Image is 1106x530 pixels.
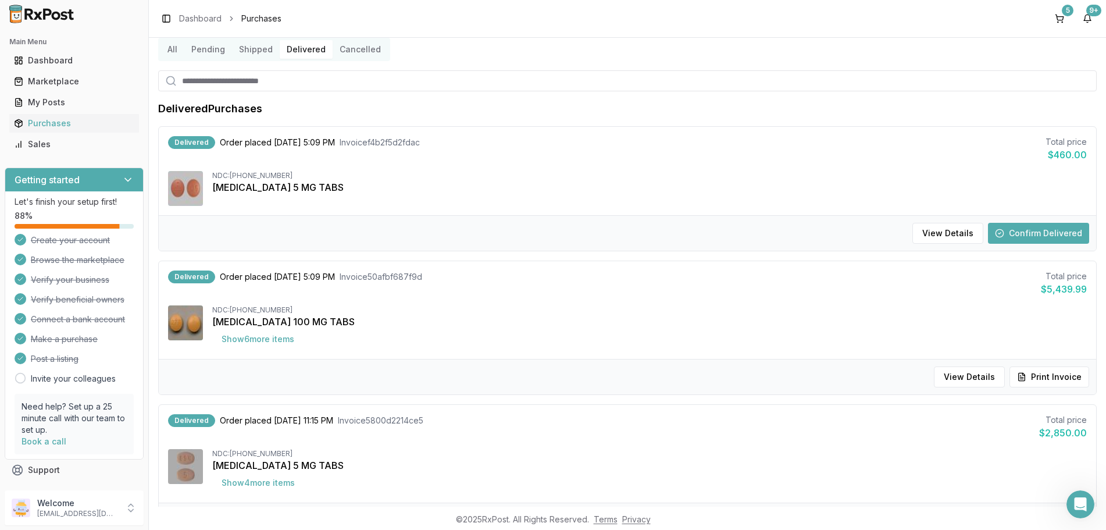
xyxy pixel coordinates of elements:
p: [EMAIL_ADDRESS][DOMAIN_NAME] [37,509,118,518]
span: Make a purchase [31,333,98,345]
button: Marketplace [5,72,144,91]
div: My Posts [14,97,134,108]
div: NDC: [PHONE_NUMBER] [212,171,1087,180]
div: NDC: [PHONE_NUMBER] [212,305,1087,315]
a: Marketplace [9,71,139,92]
span: Order placed [DATE] 5:09 PM [220,271,335,283]
span: Invoice 50afbf687f9d [340,271,422,283]
button: Confirm Delivered [988,223,1089,244]
span: Create your account [31,234,110,246]
span: Order placed [DATE] 11:15 PM [220,415,333,426]
a: Purchases [9,113,139,134]
span: Browse the marketplace [31,254,124,266]
a: My Posts [9,92,139,113]
span: Invoice 5800d2214ce5 [338,415,423,426]
p: Welcome [37,497,118,509]
button: All [160,40,184,59]
div: Total price [1046,136,1087,148]
img: Tradjenta 5 MG TABS [168,171,203,206]
div: Delivered [168,271,215,283]
span: Order placed [DATE] 5:09 PM [220,137,335,148]
span: Feedback [28,485,67,497]
span: Verify your business [31,274,109,286]
a: Dashboard [9,50,139,71]
button: Feedback [5,481,144,501]
div: Delivered [168,414,215,427]
a: Sales [9,134,139,155]
div: $460.00 [1046,148,1087,162]
button: Support [5,460,144,481]
button: My Posts [5,93,144,112]
h3: Getting started [15,173,80,187]
div: Total price [1039,414,1087,426]
button: 5 [1050,9,1069,28]
div: Purchases [14,118,134,129]
button: Show6more items [212,329,304,350]
span: Verify beneficial owners [31,294,124,305]
a: Book a call [22,436,66,446]
nav: breadcrumb [179,13,281,24]
span: 88 % [15,210,33,222]
button: Shipped [232,40,280,59]
span: Invoice f4b2f5d2fdac [340,137,420,148]
p: Need help? Set up a 25 minute call with our team to set up. [22,401,127,436]
button: Show4more items [212,472,304,493]
h2: Main Menu [9,37,139,47]
img: User avatar [12,499,30,517]
button: Sales [5,135,144,154]
button: Dashboard [5,51,144,70]
div: $5,439.99 [1041,282,1087,296]
img: Eliquis 5 MG TABS [168,449,203,484]
a: Privacy [622,514,651,524]
div: [MEDICAL_DATA] 5 MG TABS [212,458,1087,472]
h1: Delivered Purchases [158,101,262,117]
span: Post a listing [31,353,79,365]
button: Pending [184,40,232,59]
a: Dashboard [179,13,222,24]
div: NDC: [PHONE_NUMBER] [212,449,1087,458]
iframe: Intercom live chat [1066,490,1094,518]
p: Let's finish your setup first! [15,196,134,208]
button: Cancelled [333,40,388,59]
img: Januvia 100 MG TABS [168,305,203,340]
div: 5 [1062,5,1073,16]
div: 9+ [1086,5,1101,16]
div: Sales [14,138,134,150]
div: Total price [1041,271,1087,282]
a: Invite your colleagues [31,373,116,385]
span: Purchases [241,13,281,24]
a: Terms [594,514,618,524]
button: Print Invoice [1009,367,1089,387]
img: RxPost Logo [5,5,79,23]
div: [MEDICAL_DATA] 5 MG TABS [212,180,1087,194]
span: Connect a bank account [31,314,125,325]
div: $2,850.00 [1039,426,1087,440]
div: Marketplace [14,76,134,87]
button: Purchases [5,114,144,133]
button: View Details [912,223,983,244]
button: 9+ [1078,9,1097,28]
div: [MEDICAL_DATA] 100 MG TABS [212,315,1087,329]
div: Dashboard [14,55,134,66]
button: Delivered [280,40,333,59]
div: Delivered [168,136,215,149]
button: View Details [934,367,1005,387]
